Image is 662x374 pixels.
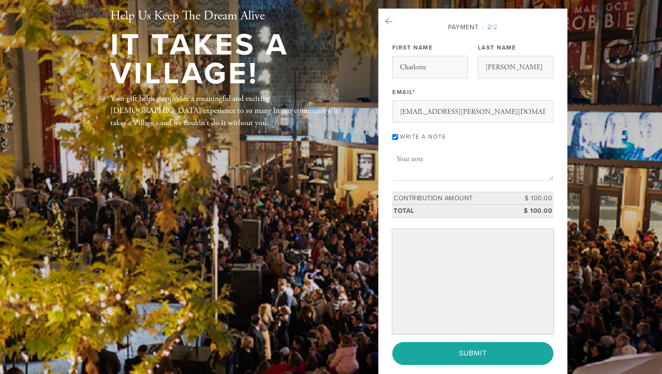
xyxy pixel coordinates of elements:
span: /2 [482,23,498,31]
h2: Help Us Keep The Dream Alive [110,9,349,24]
input: Submit [392,342,553,365]
span: 2 [487,23,491,31]
iframe: Secure payment input frame [394,231,552,332]
span: This field is required. [413,89,416,96]
div: Your gift helps us provide a meaningful and exciting [DEMOGRAPHIC_DATA] experience to so many in ... [110,92,349,129]
div: Payment [392,23,553,32]
h1: It Takes A Village! [110,31,349,89]
td: $ 100.00 [513,192,553,205]
label: Last Name [478,44,517,52]
td: $ 100.00 [513,205,553,218]
td: Total [392,205,513,218]
td: Contribution Amount [392,192,513,205]
label: Email [392,88,415,96]
label: Write a note [400,133,446,140]
label: First Name [392,44,433,52]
